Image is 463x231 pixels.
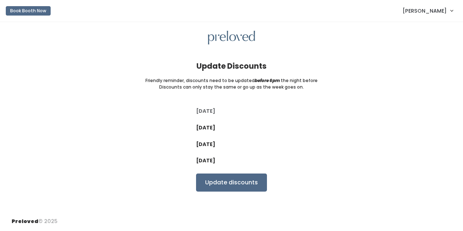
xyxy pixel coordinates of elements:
[196,157,215,164] label: [DATE]
[403,7,447,15] span: [PERSON_NAME]
[196,174,267,192] input: Update discounts
[159,84,304,90] small: Discounts can only stay the same or go up as the week goes on.
[255,77,280,84] i: before 6pm
[395,3,460,18] a: [PERSON_NAME]
[12,218,38,225] span: Preloved
[6,3,51,19] a: Book Booth Now
[12,212,58,225] div: © 2025
[196,141,215,148] label: [DATE]
[196,62,267,70] h4: Update Discounts
[145,77,318,84] small: Friendly reminder, discounts need to be updated the night before
[196,124,215,132] label: [DATE]
[196,107,215,115] label: [DATE]
[208,31,255,45] img: preloved logo
[6,6,51,16] button: Book Booth Now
